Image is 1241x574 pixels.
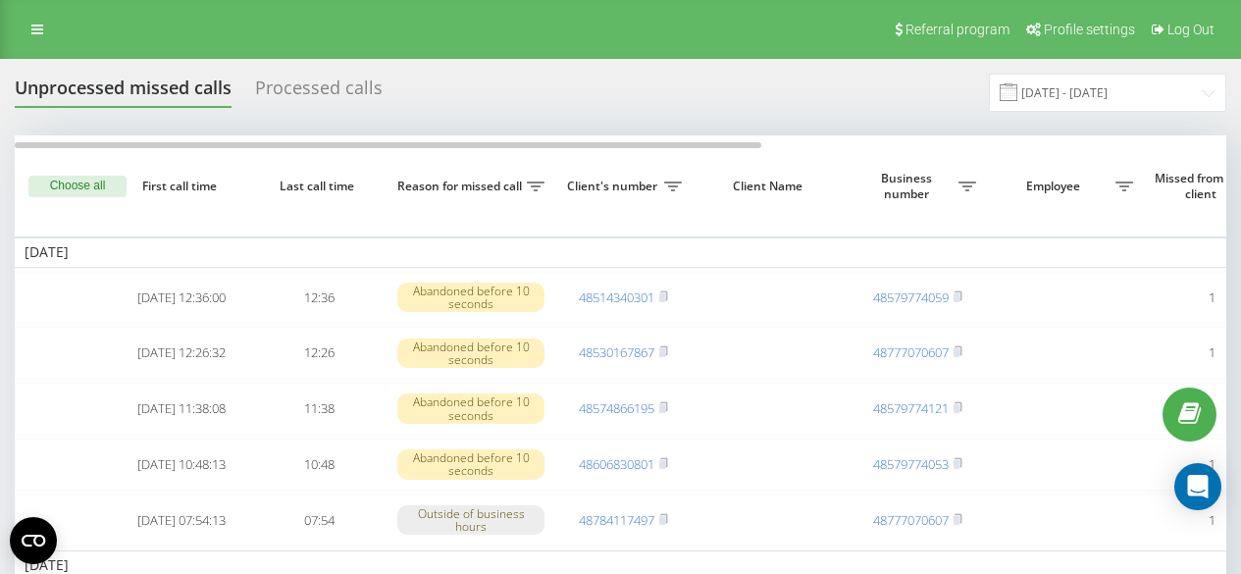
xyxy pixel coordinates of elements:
[28,176,127,197] button: Choose all
[579,511,654,529] a: 48784117497
[873,455,949,473] a: 48579774053
[250,439,388,491] td: 10:48
[250,272,388,324] td: 12:36
[10,517,57,564] button: Open CMP widget
[858,171,958,201] span: Business number
[250,495,388,547] td: 07:54
[1174,463,1221,510] div: Open Intercom Messenger
[250,327,388,379] td: 12:26
[113,439,250,491] td: [DATE] 10:48:13
[266,179,372,194] span: Last call time
[397,449,544,479] div: Abandoned before 10 seconds
[113,495,250,547] td: [DATE] 07:54:13
[15,78,232,108] div: Unprocessed missed calls
[579,288,654,306] a: 48514340301
[1044,22,1135,37] span: Profile settings
[113,327,250,379] td: [DATE] 12:26:32
[397,505,544,535] div: Outside of business hours
[873,343,949,361] a: 48777070607
[996,179,1115,194] span: Employee
[579,455,654,473] a: 48606830801
[129,179,234,194] span: First call time
[564,179,664,194] span: Client's number
[397,179,527,194] span: Reason for missed call
[708,179,832,194] span: Client Name
[873,399,949,417] a: 48579774121
[873,511,949,529] a: 48777070607
[873,288,949,306] a: 48579774059
[255,78,383,108] div: Processed calls
[397,283,544,312] div: Abandoned before 10 seconds
[113,272,250,324] td: [DATE] 12:36:00
[579,343,654,361] a: 48530167867
[250,383,388,435] td: 11:38
[1167,22,1215,37] span: Log Out
[397,393,544,423] div: Abandoned before 10 seconds
[113,383,250,435] td: [DATE] 11:38:08
[579,399,654,417] a: 48574866195
[397,339,544,368] div: Abandoned before 10 seconds
[905,22,1009,37] span: Referral program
